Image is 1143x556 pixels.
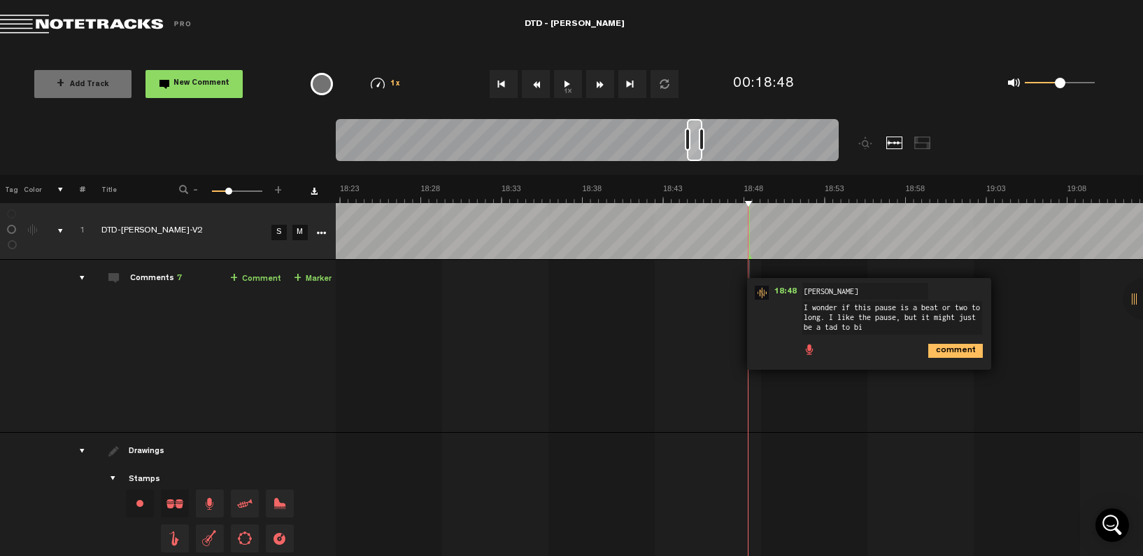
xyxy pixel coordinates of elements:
span: Drag and drop a stamp [266,524,294,552]
td: comments, stamps & drawings [42,203,64,260]
button: Go to end [618,70,646,98]
span: + [57,78,64,90]
span: + [294,273,301,284]
button: Rewind [522,70,550,98]
a: Download comments [311,188,318,195]
span: 7 [177,274,182,283]
i: comment [928,344,983,358]
input: Enter your name [802,283,928,300]
div: Change stamp color.To change the color of an existing stamp, select the stamp on the right and th... [126,489,154,517]
div: comments [66,271,87,285]
td: comments [64,260,85,433]
div: Drawings [129,446,167,458]
img: speedometer.svg [371,78,385,89]
div: Click to edit the title [101,225,283,239]
span: 18:48 [769,286,802,300]
div: {{ tooltip_message }} [311,73,333,95]
span: comment [928,344,939,355]
span: + [230,273,238,284]
div: Open Intercom Messenger [1095,508,1129,542]
span: Drag and drop a stamp [196,489,224,517]
td: Change the color of the waveform [21,203,42,260]
a: S [271,225,287,240]
td: Click to edit the title DTD-[PERSON_NAME]-V2 [85,203,267,260]
a: Marker [294,271,332,287]
button: New Comment [145,70,243,98]
div: 00:18:48 [733,74,795,95]
div: drawings [66,444,87,458]
span: Drag and drop a stamp [231,524,259,552]
div: Click to change the order number [66,225,87,238]
td: Click to change the order number 1 [64,203,85,260]
div: Change the color of the waveform [23,224,44,237]
span: Showcase stamps [108,473,120,485]
div: comments, stamps & drawings [44,224,66,238]
img: star-track.png [755,286,769,300]
button: +Add Track [34,70,132,98]
th: Title [85,175,160,203]
span: 1x [390,81,400,88]
span: Drag and drop a stamp [196,524,224,552]
button: 1x [554,70,582,98]
button: Loop [651,70,679,98]
span: - [190,183,201,192]
button: Fast Forward [586,70,614,98]
span: + [273,183,284,192]
span: Drag and drop a stamp [266,489,294,517]
th: # [64,175,85,203]
div: Comments [130,273,182,285]
a: Comment [230,271,281,287]
a: More [314,225,327,238]
span: Drag and drop a stamp [161,489,189,517]
span: Drag and drop a stamp [161,524,189,552]
span: Add Track [57,81,109,89]
div: 1x [349,78,421,90]
a: M [292,225,308,240]
div: Stamps [129,474,160,486]
button: Go to beginning [490,70,518,98]
span: New Comment [173,80,229,88]
span: Drag and drop a stamp [231,489,259,517]
th: Color [21,175,42,203]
